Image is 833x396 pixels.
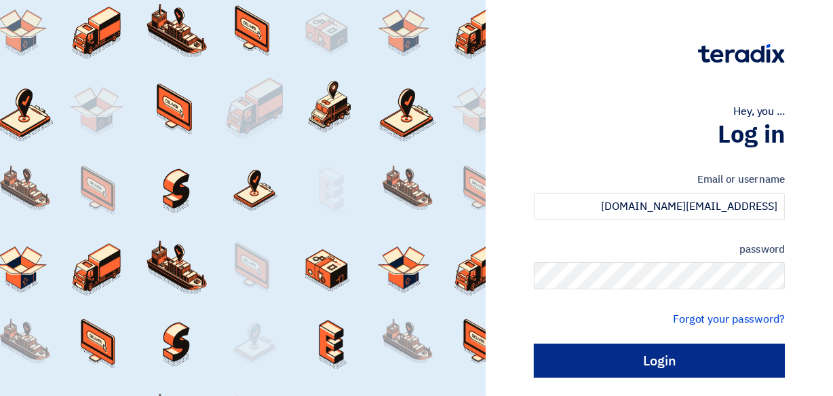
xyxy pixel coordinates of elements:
[673,311,785,327] a: Forgot your password?
[698,44,785,63] img: Teradix logo
[718,116,785,153] font: Log in
[739,242,785,257] font: password
[697,172,785,187] font: Email or username
[733,103,785,120] font: Hey, you ...
[534,344,785,378] input: Login
[534,193,785,220] input: Enter your work email or username...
